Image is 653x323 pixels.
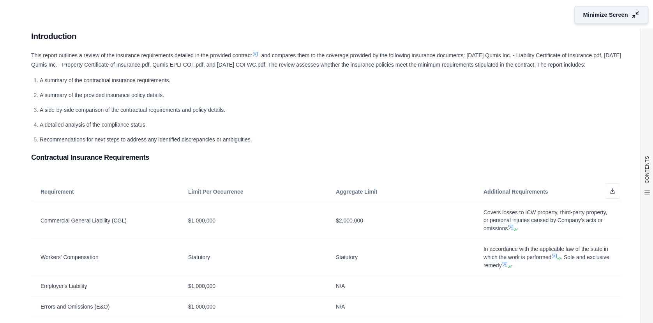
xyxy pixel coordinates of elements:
h2: Introduction [31,28,622,44]
span: . Sole and exclusive remedy [484,254,609,268]
span: CONTENTS [644,156,650,184]
span: Statutory [336,254,358,260]
span: A summary of the contractual insurance requirements. [40,77,170,83]
span: Aggregate Limit [336,189,378,195]
span: Recommendations for next steps to address any identified discrepancies or ambiguities. [40,136,252,143]
span: Covers losses to ICW property, third-party property, or personal injuries caused by Company's act... [484,209,607,231]
span: $2,000,000 [336,217,363,224]
span: Workers' Compensation [41,254,99,260]
span: Commercial General Liability (CGL) [41,217,127,224]
span: Employer's Liability [41,283,87,289]
span: $1,000,000 [188,283,215,289]
span: . [511,262,513,268]
span: A side-by-side comparison of the contractual requirements and policy details. [40,107,225,113]
span: N/A [336,304,345,310]
span: Limit Per Occurrence [188,189,244,195]
span: and compares them to the coverage provided by the following insurance documents: [DATE] Qumis Inc... [31,52,621,68]
span: . [517,225,519,231]
span: Minimize Screen [583,11,628,19]
button: Minimize Screen [574,6,649,24]
span: $1,000,000 [188,217,215,224]
span: In accordance with the applicable law of the state in which the work is performed [484,246,608,260]
span: Additional Requirements [484,189,548,195]
span: This report outlines a review of the insurance requirements detailed in the provided contract [31,52,252,58]
span: N/A [336,283,345,289]
span: A detailed analysis of the compliance status. [40,122,147,128]
span: Requirement [41,189,74,195]
span: Statutory [188,254,210,260]
span: $1,000,000 [188,304,215,310]
button: Download as Excel [605,183,620,199]
span: Errors and Omissions (E&O) [41,304,109,310]
span: A summary of the provided insurance policy details. [40,92,164,98]
h3: Contractual Insurance Requirements [31,150,622,164]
